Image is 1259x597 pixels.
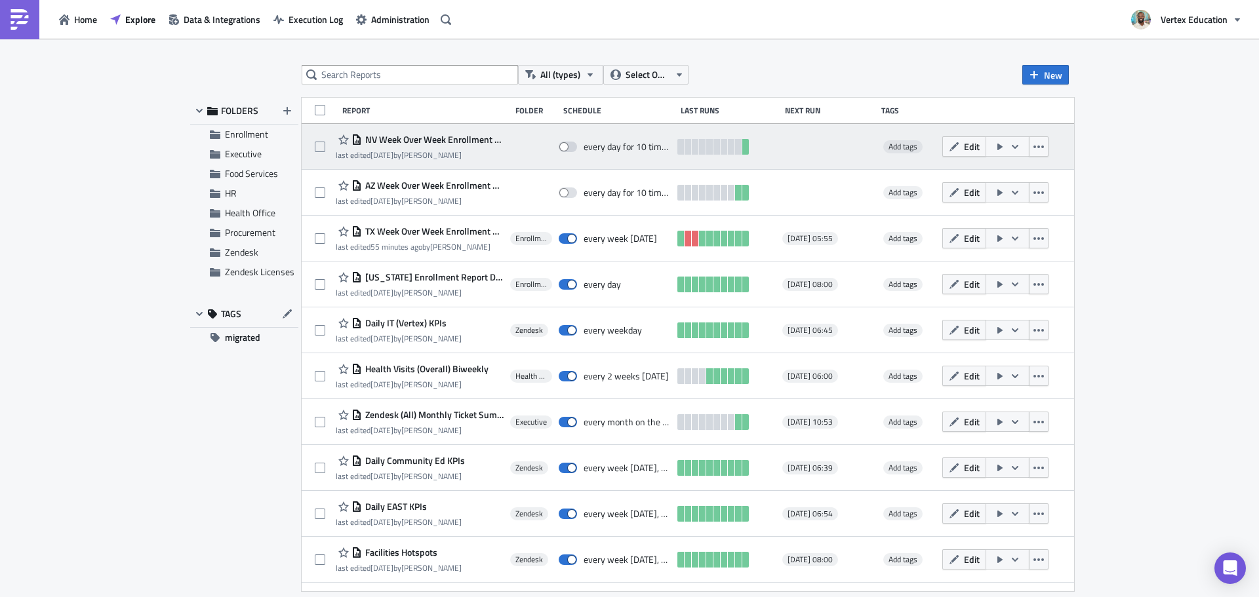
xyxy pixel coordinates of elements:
span: Zendesk [515,509,543,519]
span: Edit [964,461,980,474]
time: 2025-08-18T21:58:20Z [370,286,393,299]
span: migrated [225,328,260,347]
span: Zendesk Licenses [225,265,294,279]
span: Add tags [889,324,917,336]
div: last edited by [PERSON_NAME] [336,517,462,527]
span: Data & Integrations [184,12,260,26]
span: New [1044,68,1062,82]
span: Edit [964,552,980,566]
div: Open Intercom Messenger [1214,552,1246,584]
div: last edited by [PERSON_NAME] [336,196,504,206]
button: Edit [942,457,986,478]
span: Edit [964,185,980,199]
span: Zendesk [225,245,258,259]
div: every day [584,279,621,290]
span: All (types) [540,67,580,82]
span: [DATE] 08:00 [788,554,833,565]
span: [DATE] 06:39 [788,463,833,473]
div: every week on Monday [584,233,657,244]
span: Explore [125,12,155,26]
div: last edited by [PERSON_NAME] [336,563,462,573]
span: Procurement [225,225,275,239]
span: Select Owner [626,67,669,82]
span: Edit [964,323,980,337]
time: 2025-07-02T22:25:47Z [370,378,393,391]
button: Edit [942,228,986,248]
button: All (types) [518,65,603,85]
div: Folder [515,106,557,115]
span: [DATE] 06:54 [788,509,833,519]
button: Select Owner [603,65,689,85]
span: Add tags [883,278,923,291]
span: Food Services [225,166,278,180]
span: Health Visits (Overall) Biweekly [362,363,489,375]
span: Add tags [889,140,917,153]
div: Last Runs [681,106,778,115]
span: AZ Week Over Week Enrollment & Attendance Rate Report [362,180,504,191]
img: Avatar [1130,9,1152,31]
span: HR [225,186,237,200]
span: Add tags [883,186,923,199]
button: Administration [350,9,436,29]
span: Add tags [889,278,917,290]
span: TX Week Over Week Enrollment & Attendance Rate Report [362,225,504,237]
a: Execution Log [267,9,350,29]
button: Edit [942,274,986,294]
button: Explore [104,9,162,29]
span: Enrollment [515,233,547,244]
span: Health Office [225,206,275,220]
span: Edit [964,369,980,383]
div: Schedule [563,106,674,115]
img: PushMetrics [9,9,30,30]
div: last edited by [PERSON_NAME] [336,150,504,160]
span: Add tags [883,140,923,153]
span: Add tags [883,507,923,520]
span: Edit [964,507,980,520]
time: 2025-07-03T16:14:54Z [370,516,393,528]
input: Search Reports [302,65,518,85]
button: Vertex Education [1123,5,1249,34]
span: TAGS [221,308,241,320]
span: Administration [371,12,430,26]
button: Edit [942,549,986,569]
time: 2025-07-07T16:14:41Z [370,332,393,345]
div: every week on Monday, Wednesday [584,508,671,520]
span: [DATE] 06:45 [788,325,833,336]
span: FOLDERS [221,105,258,117]
span: [DATE] 06:00 [788,371,833,381]
span: Enrollment [515,279,547,290]
span: Edit [964,415,980,429]
button: Edit [942,503,986,524]
span: Edit [964,140,980,153]
span: Zendesk (All) Monthly Ticket Summary [362,409,504,421]
div: last edited by [PERSON_NAME] [336,471,465,481]
span: Texas Enrollment Report Dashboard Views - Daily [362,271,504,283]
time: 2025-09-03T16:21:13Z [370,149,393,161]
span: Executive [225,147,262,161]
span: Execution Log [289,12,343,26]
span: Vertex Education [1161,12,1228,26]
div: Report [342,106,509,115]
a: Home [52,9,104,29]
span: [DATE] 10:53 [788,417,833,427]
div: last edited by [PERSON_NAME] [336,334,462,343]
span: Add tags [883,553,923,566]
div: every 2 weeks on Monday [584,370,669,382]
span: Zendesk [515,325,543,336]
time: 2025-09-05T21:29:41Z [370,241,422,253]
a: Data & Integrations [162,9,267,29]
div: last edited by [PERSON_NAME] [336,379,489,389]
button: Edit [942,182,986,202]
button: Edit [942,136,986,157]
span: Add tags [883,415,923,429]
button: migrated [190,328,298,347]
span: Zendesk [515,463,543,473]
span: Enrollment [225,127,268,141]
div: last edited by [PERSON_NAME] [336,242,504,252]
span: Add tags [889,553,917,566]
div: every day for 10 times [584,187,671,199]
div: Next Run [785,106,875,115]
div: last edited by [PERSON_NAME] [336,425,504,435]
